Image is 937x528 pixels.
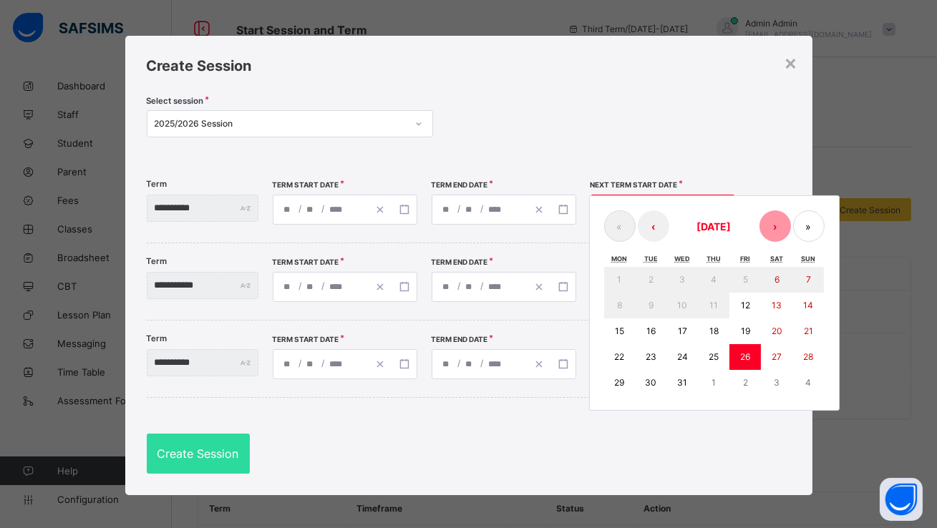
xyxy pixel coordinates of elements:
[801,255,815,263] abbr: Sunday
[611,255,627,263] abbr: Monday
[698,267,729,293] button: 4 December 2025
[803,351,813,362] abbr: 28 December 2025
[604,370,636,396] button: 29 December 2025
[321,357,326,369] span: /
[792,267,824,293] button: 7 December 2025
[712,377,716,388] abbr: 1 January 2026
[761,267,792,293] button: 6 December 2025
[635,318,666,344] button: 16 December 2025
[617,300,622,311] abbr: 8 December 2025
[741,300,750,311] abbr: 12 December 2025
[273,335,339,343] span: Term Start Date
[614,351,624,362] abbr: 22 December 2025
[679,274,685,285] abbr: 3 December 2025
[761,293,792,318] button: 13 December 2025
[740,351,750,362] abbr: 26 December 2025
[761,344,792,370] button: 27 December 2025
[298,280,304,292] span: /
[772,300,782,311] abbr: 13 December 2025
[805,377,811,388] abbr: 4 January 2026
[298,202,304,215] span: /
[741,326,750,336] abbr: 19 December 2025
[635,267,666,293] button: 2 December 2025
[677,300,687,311] abbr: 10 December 2025
[273,258,339,266] span: Term Start Date
[635,344,666,370] button: 23 December 2025
[806,274,811,285] abbr: 7 December 2025
[666,344,698,370] button: 24 December 2025
[880,478,923,521] button: Open asap
[457,280,462,292] span: /
[147,179,168,189] label: Term
[298,357,304,369] span: /
[480,357,485,369] span: /
[615,326,624,336] abbr: 15 December 2025
[321,202,326,215] span: /
[646,351,656,362] abbr: 23 December 2025
[604,344,636,370] button: 22 December 2025
[617,274,621,285] abbr: 1 December 2025
[604,210,636,242] button: «
[645,377,656,388] abbr: 30 December 2025
[698,370,729,396] button: 1 January 2026
[614,377,624,388] abbr: 29 December 2025
[729,318,761,344] button: 19 December 2025
[770,255,783,263] abbr: Saturday
[604,318,636,344] button: 15 December 2025
[147,256,168,266] label: Term
[666,370,698,396] button: 31 December 2025
[792,370,824,396] button: 4 January 2026
[674,255,690,263] abbr: Wednesday
[803,300,813,311] abbr: 14 December 2025
[678,326,687,336] abbr: 17 December 2025
[743,377,748,388] abbr: 2 January 2026
[635,293,666,318] button: 9 December 2025
[480,202,485,215] span: /
[646,326,656,336] abbr: 16 December 2025
[457,202,462,215] span: /
[761,370,792,396] button: 3 January 2026
[147,57,252,74] span: Create Session
[697,220,732,233] span: [DATE]
[709,300,718,311] abbr: 11 December 2025
[147,333,168,343] label: Term
[740,255,750,263] abbr: Friday
[666,267,698,293] button: 3 December 2025
[635,370,666,396] button: 30 December 2025
[729,370,761,396] button: 2 January 2026
[666,318,698,344] button: 17 December 2025
[707,255,721,263] abbr: Thursday
[604,267,636,293] button: 1 December 2025
[698,344,729,370] button: 25 December 2025
[804,326,813,336] abbr: 21 December 2025
[649,274,654,285] abbr: 2 December 2025
[775,274,780,285] abbr: 6 December 2025
[743,274,748,285] abbr: 5 December 2025
[792,318,824,344] button: 21 December 2025
[147,96,204,106] span: Select session
[638,210,669,242] button: ‹
[709,351,719,362] abbr: 25 December 2025
[709,326,719,336] abbr: 18 December 2025
[711,274,717,285] abbr: 4 December 2025
[273,180,339,189] span: Term Start Date
[155,119,407,129] div: 2025/2026 Session
[671,210,757,242] button: [DATE]
[774,377,780,388] abbr: 3 January 2026
[761,318,792,344] button: 20 December 2025
[432,180,488,189] span: Term End Date
[432,258,488,266] span: Term End Date
[666,293,698,318] button: 10 December 2025
[729,267,761,293] button: 5 December 2025
[649,300,654,311] abbr: 9 December 2025
[792,344,824,370] button: 28 December 2025
[793,210,825,242] button: »
[759,210,791,242] button: ›
[785,50,798,74] div: ×
[157,446,239,461] span: Create Session
[677,351,688,362] abbr: 24 December 2025
[457,357,462,369] span: /
[604,293,636,318] button: 8 December 2025
[729,344,761,370] button: 26 December 2025
[432,335,488,343] span: Term End Date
